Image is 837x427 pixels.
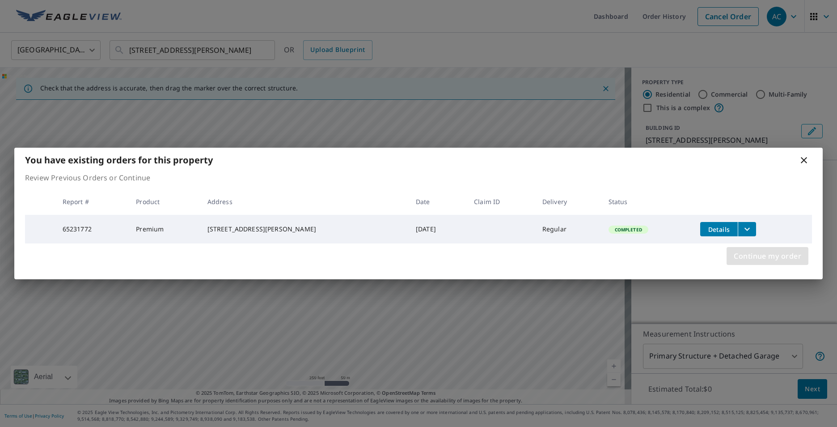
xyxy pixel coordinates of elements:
[609,226,647,233] span: Completed
[55,188,129,215] th: Report #
[734,250,801,262] span: Continue my order
[129,215,200,243] td: Premium
[25,172,812,183] p: Review Previous Orders or Continue
[207,225,402,234] div: [STREET_ADDRESS][PERSON_NAME]
[535,188,601,215] th: Delivery
[601,188,693,215] th: Status
[535,215,601,243] td: Regular
[706,225,732,234] span: Details
[467,188,535,215] th: Claim ID
[738,222,756,236] button: filesDropdownBtn-65231772
[727,247,808,265] button: Continue my order
[409,188,467,215] th: Date
[409,215,467,243] td: [DATE]
[129,188,200,215] th: Product
[55,215,129,243] td: 65231772
[200,188,409,215] th: Address
[700,222,738,236] button: detailsBtn-65231772
[25,154,213,166] b: You have existing orders for this property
